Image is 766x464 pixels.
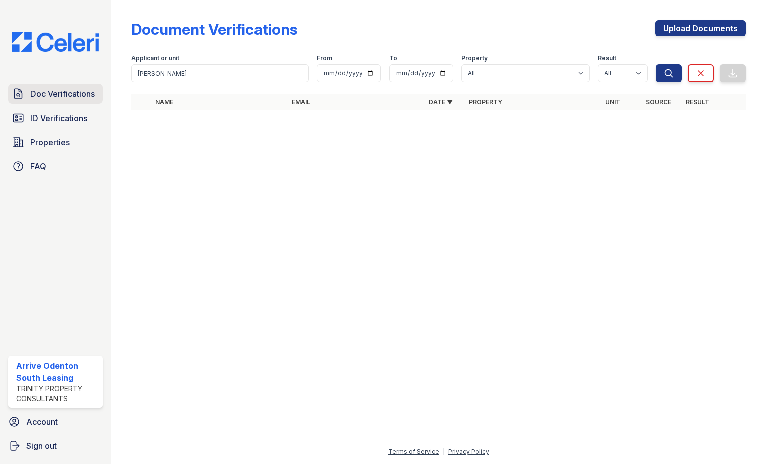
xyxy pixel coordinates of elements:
[131,54,179,62] label: Applicant or unit
[30,160,46,172] span: FAQ
[8,108,103,128] a: ID Verifications
[443,448,445,455] div: |
[16,384,99,404] div: Trinity Property Consultants
[4,412,107,432] a: Account
[4,32,107,52] img: CE_Logo_Blue-a8612792a0a2168367f1c8372b55b34899dd931a85d93a1a3d3e32e68fde9ad4.png
[686,98,709,106] a: Result
[155,98,173,106] a: Name
[30,88,95,100] span: Doc Verifications
[429,98,453,106] a: Date ▼
[26,416,58,428] span: Account
[389,54,397,62] label: To
[461,54,488,62] label: Property
[388,448,439,455] a: Terms of Service
[646,98,671,106] a: Source
[655,20,746,36] a: Upload Documents
[8,156,103,176] a: FAQ
[598,54,616,62] label: Result
[4,436,107,456] a: Sign out
[131,20,297,38] div: Document Verifications
[448,448,489,455] a: Privacy Policy
[605,98,620,106] a: Unit
[469,98,502,106] a: Property
[292,98,310,106] a: Email
[317,54,332,62] label: From
[30,112,87,124] span: ID Verifications
[26,440,57,452] span: Sign out
[30,136,70,148] span: Properties
[8,132,103,152] a: Properties
[8,84,103,104] a: Doc Verifications
[131,64,309,82] input: Search by name, email, or unit number
[16,360,99,384] div: Arrive Odenton South Leasing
